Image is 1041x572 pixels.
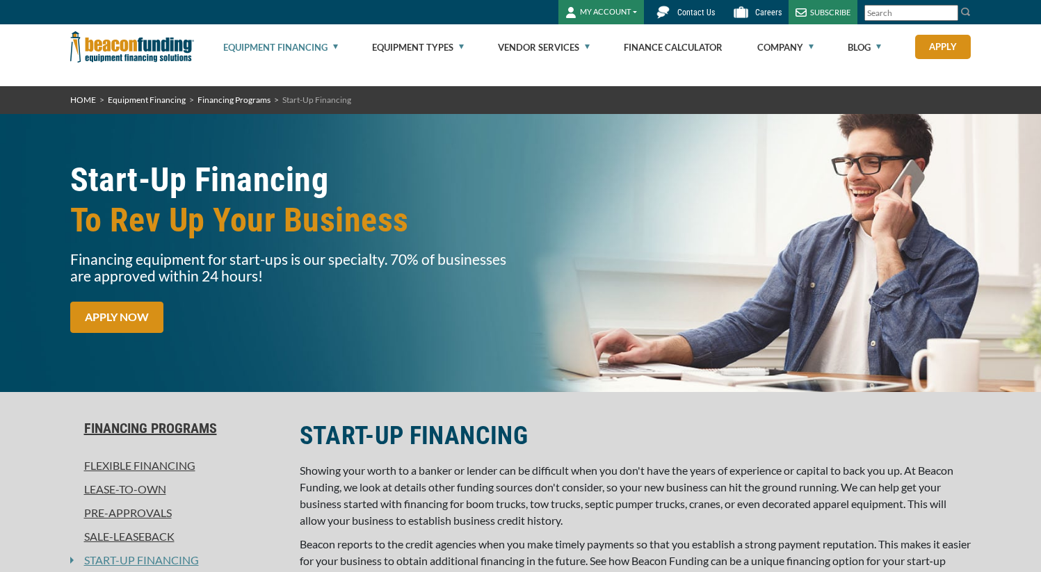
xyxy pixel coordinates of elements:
a: Apply [915,35,971,59]
a: Start-Up Financing [74,552,199,569]
a: Vendor Services [498,25,590,70]
a: HOME [70,95,96,105]
a: Company [757,25,814,70]
a: Pre-approvals [70,505,283,521]
img: Beacon Funding Corporation logo [70,24,194,70]
img: Search [960,6,971,17]
a: Clear search text [944,8,955,19]
a: Equipment Financing [223,25,338,70]
input: Search [864,5,958,21]
a: Equipment Types [372,25,464,70]
a: APPLY NOW [70,302,163,333]
a: Equipment Financing [108,95,186,105]
a: Financing Programs [197,95,271,105]
span: To Rev Up Your Business [70,200,513,240]
a: Blog [848,25,881,70]
a: Flexible Financing [70,457,283,474]
a: Lease-To-Own [70,481,283,498]
a: Finance Calculator [624,25,723,70]
h1: Start-Up Financing [70,160,513,240]
span: Contact Us [677,8,715,17]
span: Careers [755,8,782,17]
a: Sale-Leaseback [70,528,283,545]
p: Financing equipment for start-ups is our specialty. 70% of businesses are approved within 24 hours! [70,251,513,284]
a: Financing Programs [70,420,283,436]
h2: START-UP FINANCING [300,420,971,452]
span: Start-Up Financing [282,95,351,105]
span: Showing your worth to a banker or lender can be difficult when you don't have the years of experi... [300,464,953,527]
